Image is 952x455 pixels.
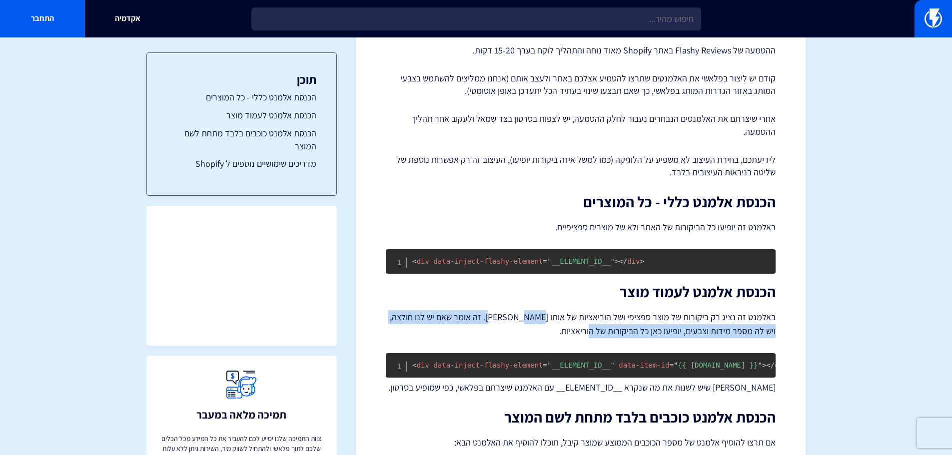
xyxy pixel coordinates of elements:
span: " [610,257,614,265]
p: באלמנט זה נציג רק ביקורות של מוצר ספציפי ושל הוריאציות של אותו [PERSON_NAME]. זה אומר שאם יש לנו ... [386,310,776,338]
p: אחרי שיצרתם את האלמנטים הנבחרים נעבור לחלק ההטמעה, יש לצפות בסרטון בצד שמאל ולעקוב אחר תהליך ההטמעה. [386,112,776,138]
h2: הכנסת אלמנט לעמוד מוצר [386,284,776,300]
h2: הכנסת אלמנט כוכבים בלבד מתחת לשם המוצר [386,409,776,426]
span: < [412,361,416,369]
p: באלמנט זה יופיעו כל הביקורות של האתר ולא של מוצרים ספציפיים. [386,220,776,234]
a: הכנסת אלמנט כוכבים בלבד מתחת לשם המוצר [167,127,316,152]
span: = [543,257,547,265]
p: אם תרצו להוסיף אלמנט של מספר הכוכבים הממוצע שמוצר קיבל, תוכלו להוסיף את האלמנט הבא: [386,436,776,450]
h2: הכנסת אלמנט כללי - כל המוצרים [386,194,776,210]
p: צוות התמיכה שלנו יסייע לכם להעביר את כל המידע מכל הכלים שלכם לתוך פלאשי ולהתחיל לשווק מיד, השירות... [159,434,324,454]
h3: תמיכה מלאה במעבר [196,409,286,421]
span: " [547,257,551,265]
input: חיפוש מהיר... [251,7,701,30]
span: __ELEMENT_ID__ [543,361,615,369]
a: הכנסת אלמנט כללי - כל המוצרים [167,91,316,104]
span: = [669,361,673,369]
span: {{ [DOMAIN_NAME] }} [669,361,762,369]
span: data-item-id [619,361,669,369]
p: לידיעתכם, בחירת העיצוב לא משפיע על הלוגיקה (כמו למשל איזה ביקורות יופיעו), העיצוב זה רק אפשרות נו... [386,153,776,179]
h3: תוכן [167,73,316,86]
span: " [758,361,762,369]
p: ההטמעה של Flashy Reviews באתר Shopify מאוד נוחה והתהליך לוקח בערך 15-20 דקות. [386,44,776,57]
span: > [762,361,766,369]
a: מדריכים שימושיים נוספים ל Shopify [167,157,316,170]
span: div [619,257,640,265]
span: " [610,361,614,369]
p: [PERSON_NAME] שיש לשנות את מה שנקרא __ELEMENT_ID__ עם האלמנט שיצרתם בפלאשי, כפי שמופיע בסרטון. [386,381,776,394]
span: div [412,361,429,369]
span: > [640,257,644,265]
span: = [543,361,547,369]
span: data-inject-flashy-element [433,257,543,265]
span: " [674,361,678,369]
span: </ [619,257,627,265]
span: __ELEMENT_ID__ [543,257,615,265]
span: > [615,257,619,265]
span: data-inject-flashy-element [433,361,543,369]
span: div [412,257,429,265]
a: הכנסת אלמנט לעמוד מוצר [167,109,316,122]
span: div [766,361,787,369]
span: " [547,361,551,369]
span: </ [766,361,775,369]
p: קודם יש ליצור בפלאשי את האלמנטים שתרצו להטמיע אצלכם באתר ולעצב אותם (אנחנו ממליצים להשתמש בצבעי ה... [386,72,776,97]
span: < [412,257,416,265]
